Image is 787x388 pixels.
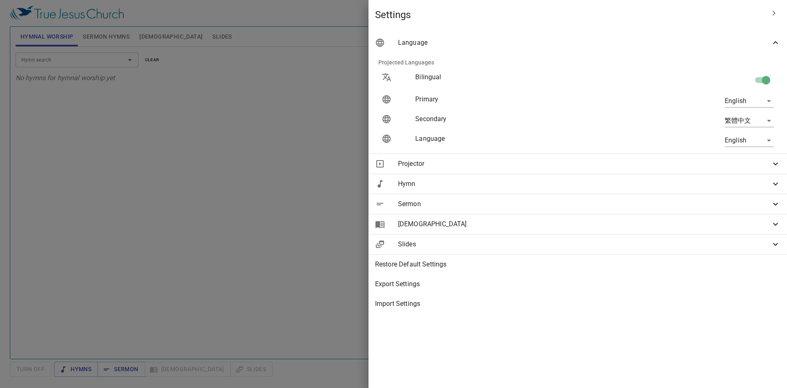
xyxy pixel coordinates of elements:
p: Secondary [415,114,605,124]
div: Projector [368,154,787,174]
div: Restore Default Settings [368,255,787,274]
div: [DEMOGRAPHIC_DATA] [368,214,787,234]
li: Projected Languages [372,53,784,72]
div: Language [368,33,787,53]
div: English [725,94,774,108]
span: Restore Default Settings [375,259,780,269]
span: Sermon [398,199,771,209]
div: English [725,134,774,147]
span: Language [398,38,771,48]
div: Import Settings [368,294,787,314]
div: Hymn [368,174,787,194]
span: Projector [398,159,771,169]
p: Primary [415,94,605,104]
span: Hymn [398,179,771,189]
p: Language [415,134,605,144]
span: Import Settings [375,299,780,309]
span: Settings [375,8,764,21]
span: Export Settings [375,279,780,289]
div: Sermon [368,194,787,214]
span: [DEMOGRAPHIC_DATA] [398,219,771,229]
span: Slides [398,239,771,249]
p: Bilingual [415,72,605,82]
div: 繁體中文 [725,114,774,127]
div: Export Settings [368,274,787,294]
div: Slides [368,234,787,254]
